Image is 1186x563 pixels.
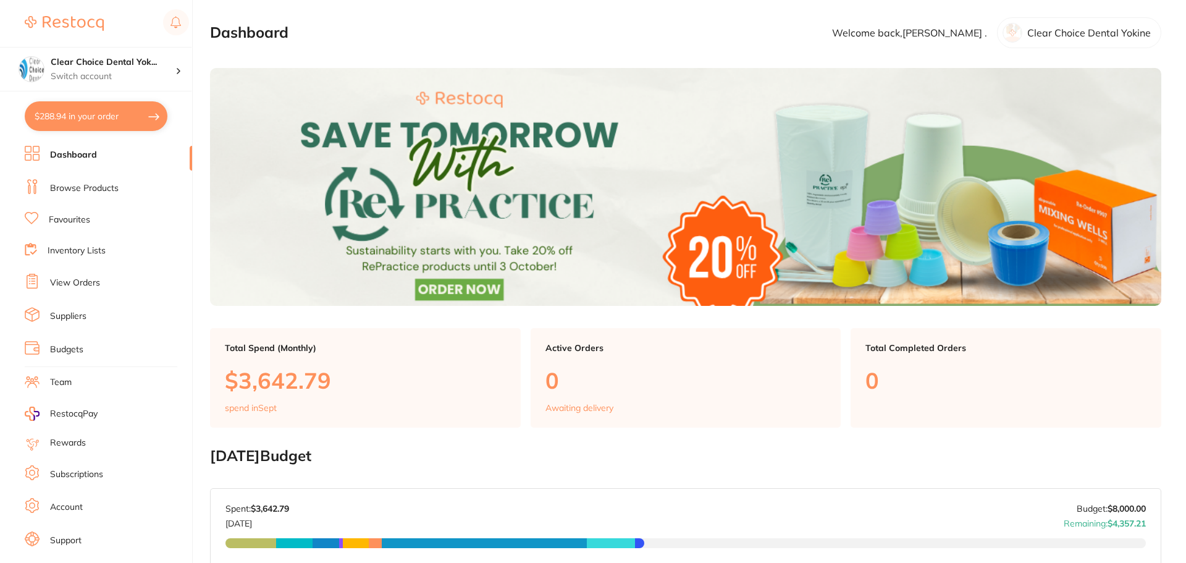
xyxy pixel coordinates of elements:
[48,245,106,257] a: Inventory Lists
[49,214,90,226] a: Favourites
[832,27,987,38] p: Welcome back, [PERSON_NAME] .
[25,407,40,421] img: RestocqPay
[1064,514,1146,528] p: Remaining:
[545,403,613,413] p: Awaiting delivery
[210,68,1161,306] img: Dashboard
[1077,504,1146,514] p: Budget:
[50,437,86,449] a: Rewards
[50,149,97,161] a: Dashboard
[251,503,289,514] strong: $3,642.79
[1108,503,1146,514] strong: $8,000.00
[51,56,175,69] h4: Clear Choice Dental Yokine
[51,70,175,83] p: Switch account
[210,24,288,41] h2: Dashboard
[1108,518,1146,529] strong: $4,357.21
[851,328,1161,428] a: Total Completed Orders0
[225,514,289,528] p: [DATE]
[50,182,119,195] a: Browse Products
[865,368,1146,393] p: 0
[225,368,506,393] p: $3,642.79
[50,501,83,514] a: Account
[50,376,72,389] a: Team
[19,57,44,82] img: Clear Choice Dental Yokine
[545,368,826,393] p: 0
[50,468,103,481] a: Subscriptions
[210,328,521,428] a: Total Spend (Monthly)$3,642.79spend inSept
[225,343,506,353] p: Total Spend (Monthly)
[25,101,167,131] button: $288.94 in your order
[25,9,104,38] a: Restocq Logo
[545,343,826,353] p: Active Orders
[210,447,1161,465] h2: [DATE] Budget
[25,407,98,421] a: RestocqPay
[531,328,841,428] a: Active Orders0Awaiting delivery
[50,535,82,547] a: Support
[25,16,104,31] img: Restocq Logo
[50,408,98,420] span: RestocqPay
[50,310,86,323] a: Suppliers
[50,277,100,289] a: View Orders
[50,344,83,356] a: Budgets
[1027,27,1151,38] p: Clear Choice Dental Yokine
[225,403,277,413] p: spend in Sept
[225,504,289,514] p: Spent:
[865,343,1146,353] p: Total Completed Orders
